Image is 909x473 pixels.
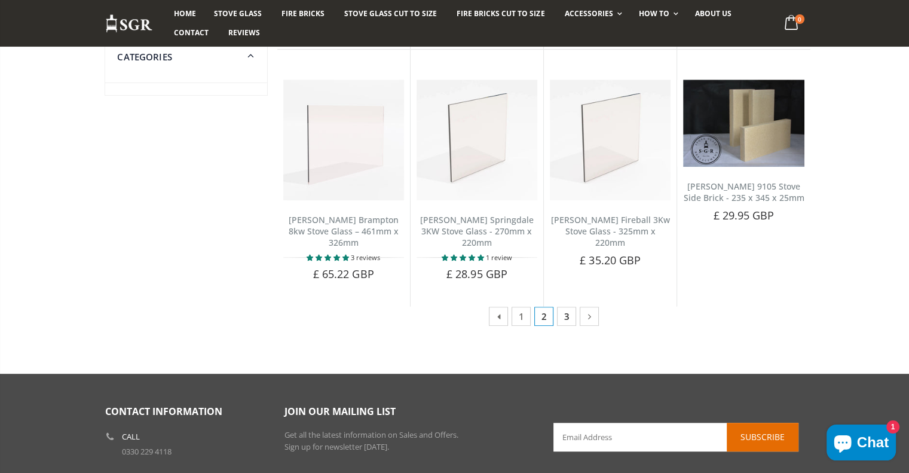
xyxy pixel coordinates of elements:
span: Fire Bricks [281,8,325,19]
span: Home [174,8,196,19]
img: Burley Hollywell 9105 stove side brick [683,80,804,167]
a: Home [165,4,205,23]
a: Fire Bricks [273,4,333,23]
a: [PERSON_NAME] Springdale 3KW Stove Glass - 270mm x 220mm [420,214,534,248]
span: Stove Glass [214,8,262,19]
img: Burley Fireball 3KW Stove Glass [550,80,671,200]
span: 2 [534,307,553,326]
span: Contact Information [105,405,222,418]
a: 1 [512,307,531,326]
span: 5.00 stars [307,253,351,262]
a: 0 [779,12,804,35]
span: Stove Glass Cut To Size [344,8,437,19]
a: 3 [557,307,576,326]
span: 0 [795,14,804,24]
b: Call [122,433,140,441]
span: How To [639,8,669,19]
a: Accessories [555,4,628,23]
span: 1 review [486,253,512,262]
span: £ 29.95 GBP [713,208,774,222]
span: Contact [174,28,209,38]
a: Fire Bricks Cut To Size [448,4,553,23]
span: £ 65.22 GBP [313,267,374,281]
inbox-online-store-chat: Shopify online store chat [823,425,899,463]
a: How To [630,4,684,23]
a: [PERSON_NAME] Fireball 3Kw Stove Glass - 325mm x 220mm [551,214,670,248]
span: Accessories [564,8,613,19]
span: Join our mailing list [284,405,396,418]
a: About us [686,4,740,23]
a: [PERSON_NAME] 9105 Stove Side Brick - 235 x 345 x 25mm [683,181,804,203]
a: [PERSON_NAME] Brampton 8kw Stove Glass – 461mm x 326mm [289,214,399,248]
a: 0330 229 4118 [122,446,172,457]
button: Subscribe [727,423,798,451]
span: 5.00 stars [442,253,486,262]
a: Stove Glass [205,4,271,23]
a: Reviews [219,23,269,42]
a: Stove Glass Cut To Size [335,4,446,23]
span: £ 28.95 GBP [446,267,507,281]
span: Categories [117,51,172,63]
span: £ 35.20 GBP [580,253,641,267]
a: Contact [165,23,218,42]
span: Fire Bricks Cut To Size [457,8,544,19]
img: Stove Glass Replacement [105,14,153,33]
input: Email Address [553,423,798,451]
span: Reviews [228,28,260,38]
img: Burley Springdale 3KW Stove Glass [417,80,537,200]
span: About us [695,8,732,19]
span: 3 reviews [351,253,380,262]
p: Get all the latest information on Sales and Offers. Sign up for newsletter [DATE]. [284,429,535,453]
img: Burley Brampton 8kw replacement stove glass [283,80,404,200]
